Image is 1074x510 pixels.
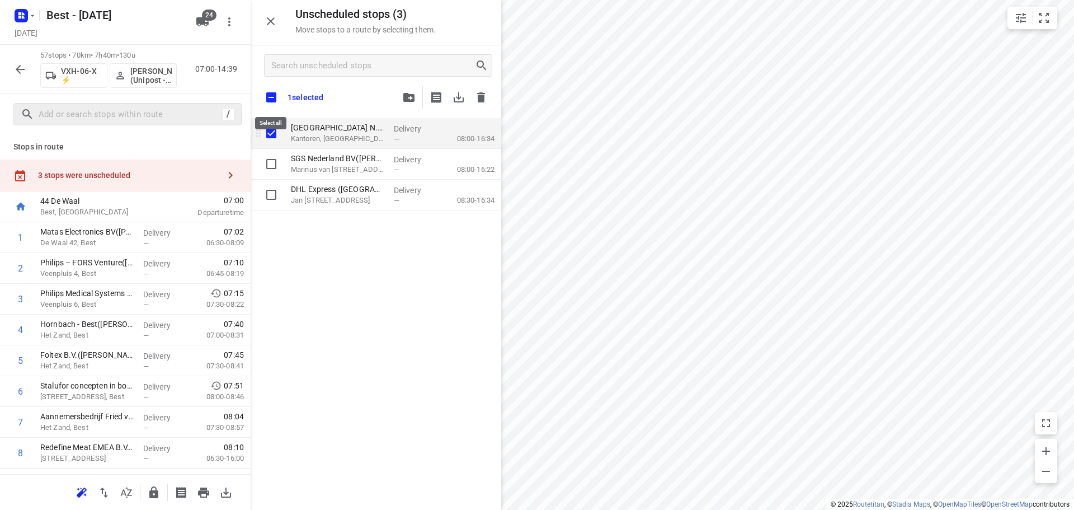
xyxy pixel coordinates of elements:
[143,481,165,504] button: Lock route
[10,26,42,39] h5: Project date
[119,51,135,59] span: 130u
[189,299,244,310] p: 07:30-08:22
[13,141,237,153] p: Stops in route
[260,122,282,144] span: Select
[394,166,399,174] span: —
[288,93,323,102] p: 1 selected
[224,472,244,484] span: 08:16
[1007,7,1057,29] div: small contained button group
[189,361,244,372] p: 07:30-08:41
[224,257,244,268] span: 07:10
[40,207,157,218] p: Best, [GEOGRAPHIC_DATA]
[425,86,447,109] span: Print shipping label
[439,164,494,175] p: 08:00-16:22
[143,270,149,278] span: —
[394,123,435,134] p: Delivery
[224,349,244,361] span: 07:45
[189,422,244,433] p: 07:30-08:57
[18,294,23,305] div: 3
[218,11,241,33] button: More
[394,154,435,165] p: Delivery
[143,443,185,454] p: Delivery
[210,380,222,391] svg: Early
[39,106,222,123] input: Add or search stops within route
[40,349,134,361] p: Foltex B.V.(Jan-Willem van Doornewaard)
[439,133,494,144] p: 08:00-16:34
[189,268,244,279] p: 06:45-08:19
[938,500,981,508] a: OpenMapTiles
[18,386,23,397] div: 6
[291,195,385,206] p: Jan Hilgersweg 12, Eindhoven
[439,195,494,206] p: 08:30-16:34
[61,67,102,85] p: VXH-06-X ⚡
[1010,7,1032,29] button: Map settings
[260,153,282,175] span: Select
[1033,7,1055,29] button: Fit zoom
[191,11,214,33] button: 24
[170,195,244,206] span: 07:00
[260,10,282,32] button: Close
[143,412,185,423] p: Delivery
[143,331,149,340] span: —
[224,442,244,453] span: 08:10
[40,442,134,453] p: Redefine Meat EMEA B.V.(Ingrid Strik)
[986,500,1033,508] a: OpenStreetMap
[143,362,149,371] span: —
[18,263,23,274] div: 2
[291,133,385,144] p: Kantoren, [GEOGRAPHIC_DATA]
[40,268,134,279] p: Veenpluis 4, Best
[117,51,119,59] span: •
[202,10,216,21] span: 24
[40,391,134,403] p: [STREET_ADDRESS], Best
[143,381,185,392] p: Delivery
[42,6,187,24] h5: Rename
[40,288,134,299] p: Philips Medical Systems NL B.V. - Best(Theo Voets)
[40,63,107,88] button: VXH-06-X ⚡
[93,486,115,497] span: Reverse route
[115,486,138,497] span: Sort by time window
[143,474,185,485] p: Delivery
[40,299,134,310] p: Veenpluis 6, Best
[18,325,23,335] div: 4
[143,424,149,432] span: —
[40,422,134,433] p: Het Zand, Best
[195,63,242,75] p: 07:00-14:39
[291,153,385,164] p: SGS Nederland BV([PERSON_NAME])
[475,59,492,72] div: Search
[222,108,234,120] div: /
[170,486,192,497] span: Print shipping labels
[40,472,134,484] p: WSD-Groep - Best(Driekske Hendriks)
[215,486,237,497] span: Download route
[143,350,185,362] p: Delivery
[260,184,282,206] span: Select
[170,207,244,218] p: Departure time
[224,226,244,237] span: 07:02
[143,320,185,331] p: Delivery
[40,50,177,61] p: 57 stops • 70km • 7h40m
[394,135,399,143] span: —
[143,227,185,238] p: Delivery
[189,453,244,464] p: 06:30-16:00
[40,257,134,268] p: Philips – FORS Venture(Anouk Wenting)
[40,226,134,237] p: Matas Electronics BV(Bernadette Antonis)
[40,453,134,464] p: [STREET_ADDRESS]
[291,184,385,195] p: DHL Express (Netherlands) B.V. - Eindhoven(Sven Hermans)
[18,232,23,243] div: 1
[189,237,244,249] p: 06:30-08:09
[143,289,185,300] p: Delivery
[295,8,436,21] h5: Unscheduled stops ( 3 )
[40,319,134,330] p: Hornbach - Best(Mohamed of John)
[271,57,475,74] input: Search unscheduled stops
[189,391,244,403] p: 08:00-08:46
[224,411,244,422] span: 08:04
[40,380,134,391] p: Stalufor concepten in bouwbeslag B.V.(Jack van den Heuvel)
[38,171,219,180] div: 3 stops were unscheduled
[143,393,149,401] span: —
[470,86,492,109] span: Delete stop
[189,330,244,341] p: 07:00-08:31
[18,355,23,366] div: 5
[831,500,1070,508] li: © 2025 , © , © © contributors
[295,25,436,34] p: Move stops to a route by selecting them.
[40,195,157,207] p: 44 De Waal
[394,185,435,196] p: Delivery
